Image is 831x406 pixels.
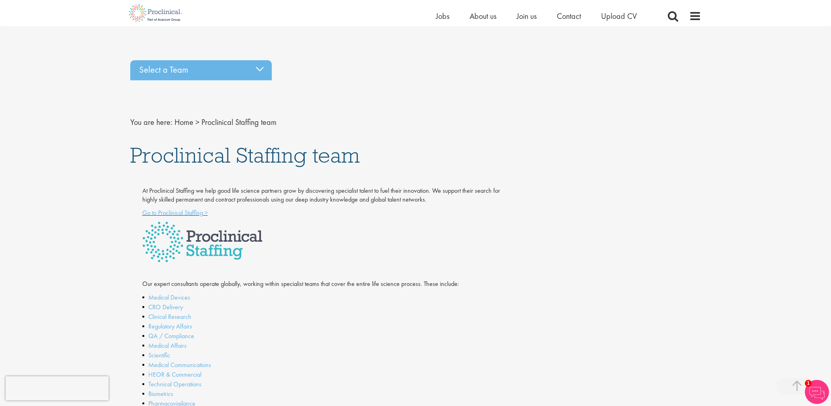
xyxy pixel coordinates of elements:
[142,280,503,289] p: Our expert consultants operate globally, working within specialist teams that cover the entire li...
[130,117,172,127] span: You are here:
[142,186,503,205] p: At Proclinical Staffing we help good life science partners grow by discovering specialist talent ...
[142,208,208,217] a: Go to Proclinical Staffing >
[201,117,277,127] span: Proclinical Staffing team
[557,11,581,21] a: Contact
[805,380,829,404] img: Chatbot
[148,332,194,340] a: QA / Compliance
[470,11,497,21] a: About us
[148,312,191,321] a: Clinical Research
[436,11,449,21] a: Jobs
[148,293,190,302] a: Medical Devices
[130,60,272,80] div: Select a Team
[130,141,360,169] span: Proclinical Staffing team
[174,117,193,127] a: breadcrumb link
[6,376,109,400] iframe: reCAPTCHA
[148,303,183,311] a: CRO Delivery
[601,11,637,21] a: Upload CV
[517,11,537,21] a: Join us
[148,322,192,331] a: Regulatory Affairs
[195,117,199,127] span: >
[148,380,201,388] a: Technical Operations
[148,361,211,369] a: Medical Communications
[148,341,187,350] a: Medical Affairs
[148,390,173,398] a: Biometrics
[805,380,812,387] span: 1
[142,222,263,262] img: Proclinical Staffing
[148,351,170,359] a: Scientific
[148,370,201,379] a: HEOR & Commercial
